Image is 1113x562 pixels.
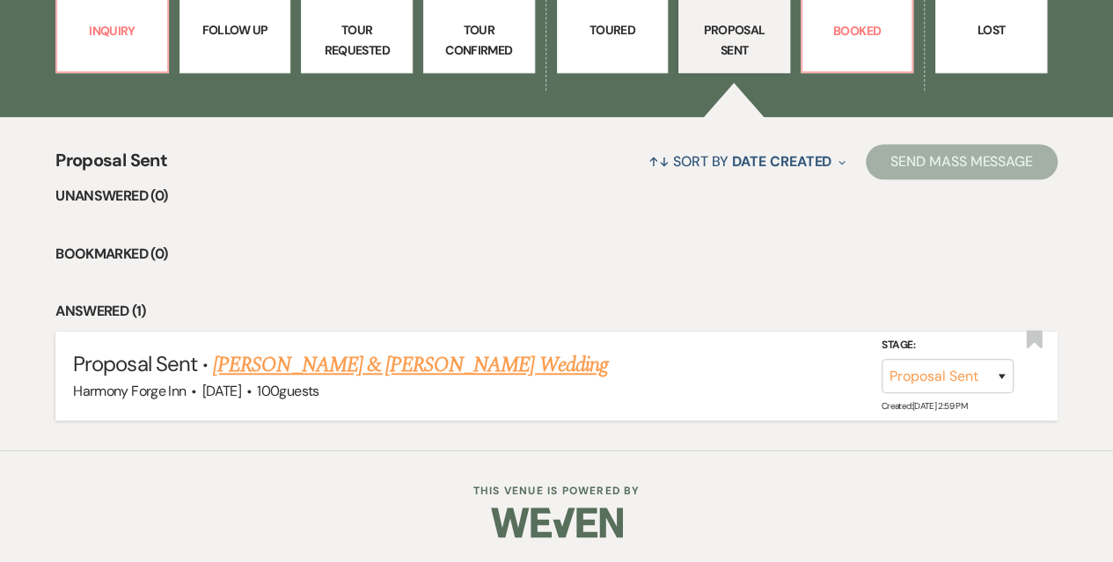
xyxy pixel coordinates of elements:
[55,243,1058,266] li: Bookmarked (0)
[202,382,241,400] span: [DATE]
[866,144,1058,179] button: Send Mass Message
[732,152,831,171] span: Date Created
[435,20,524,60] p: Tour Confirmed
[55,185,1058,208] li: Unanswered (0)
[690,20,779,60] p: Proposal Sent
[641,138,853,185] button: Sort By Date Created
[491,492,623,553] img: Weven Logo
[882,336,1014,355] label: Stage:
[68,21,157,40] p: Inquiry
[73,350,197,377] span: Proposal Sent
[947,20,1036,40] p: Lost
[648,152,670,171] span: ↑↓
[55,147,167,185] span: Proposal Sent
[813,21,902,40] p: Booked
[191,20,280,40] p: Follow Up
[213,349,607,381] a: [PERSON_NAME] & [PERSON_NAME] Wedding
[257,382,319,400] span: 100 guests
[312,20,401,60] p: Tour Requested
[568,20,657,40] p: Toured
[55,300,1058,323] li: Answered (1)
[882,400,967,412] span: Created: [DATE] 2:59 PM
[73,382,186,400] span: Harmony Forge Inn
